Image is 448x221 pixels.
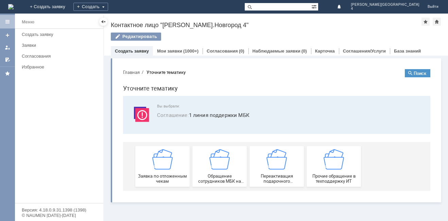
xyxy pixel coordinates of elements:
[132,82,186,123] a: Переактивация подарочного сертификата
[39,40,305,45] span: Вы выбрали:
[8,4,14,9] a: Перейти на домашнюю страницу
[77,110,127,120] span: Обращение сотрудников МБК на недоступность тех. поддержки
[149,85,169,106] img: getfafe0041f1c547558d014b707d1d9f05
[315,48,335,54] a: Карточка
[92,85,112,106] img: getfafe0041f1c547558d014b707d1d9f05
[20,110,70,120] span: Заявка по отложенным чекам
[75,82,129,123] button: Обращение сотрудников МБК на недоступность тех. поддержки
[22,208,97,212] div: Версия: 4.18.0.9.31.1398 (1398)
[111,22,421,28] div: Контактное лицо "[PERSON_NAME].Новгород 4"
[343,48,386,54] a: Соглашения/Услуги
[206,85,226,106] img: getfafe0041f1c547558d014b707d1d9f05
[2,42,13,53] a: Мои заявки
[301,48,307,54] div: (0)
[19,29,102,40] a: Создать заявку
[311,3,318,9] span: Расширенный поиск
[115,48,149,54] a: Создать заявку
[157,48,182,54] a: Мои заявки
[433,18,441,26] div: Сделать домашней страницей
[189,82,243,123] a: Прочие обращение в техподдержку ИТ
[183,48,199,54] div: (1000+)
[19,40,102,51] a: Заявки
[39,47,305,55] span: 1 линия поддержки МБК
[14,40,34,61] img: svg%3E
[134,110,184,120] span: Переактивация подарочного сертификата
[5,5,22,12] button: Главная
[239,48,244,54] div: (0)
[39,48,71,55] span: Соглашение :
[19,51,102,61] a: Согласования
[421,18,430,26] div: Добавить в избранное
[2,54,13,65] a: Мои согласования
[5,20,313,29] h1: Уточните тематику
[2,30,13,41] a: Создать заявку
[8,4,14,9] img: logo
[35,85,55,106] img: getfafe0041f1c547558d014b707d1d9f05
[253,48,300,54] a: Наблюдаемые заявки
[73,3,108,11] div: Создать
[351,3,419,7] span: [PERSON_NAME][GEOGRAPHIC_DATA]
[351,7,419,11] span: 4
[22,43,99,48] div: Заявки
[22,54,99,59] div: Согласования
[22,64,92,69] div: Избранное
[99,18,107,26] div: Скрыть меню
[287,5,313,14] button: Поиск
[22,18,34,26] div: Меню
[22,32,99,37] div: Создать заявку
[29,6,68,11] div: Уточните тематику
[394,48,421,54] a: База знаний
[22,213,97,218] div: © NAUMEN [DATE]-[DATE]
[18,82,72,123] button: Заявка по отложенным чекам
[191,110,241,120] span: Прочие обращение в техподдержку ИТ
[207,48,238,54] a: Согласования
